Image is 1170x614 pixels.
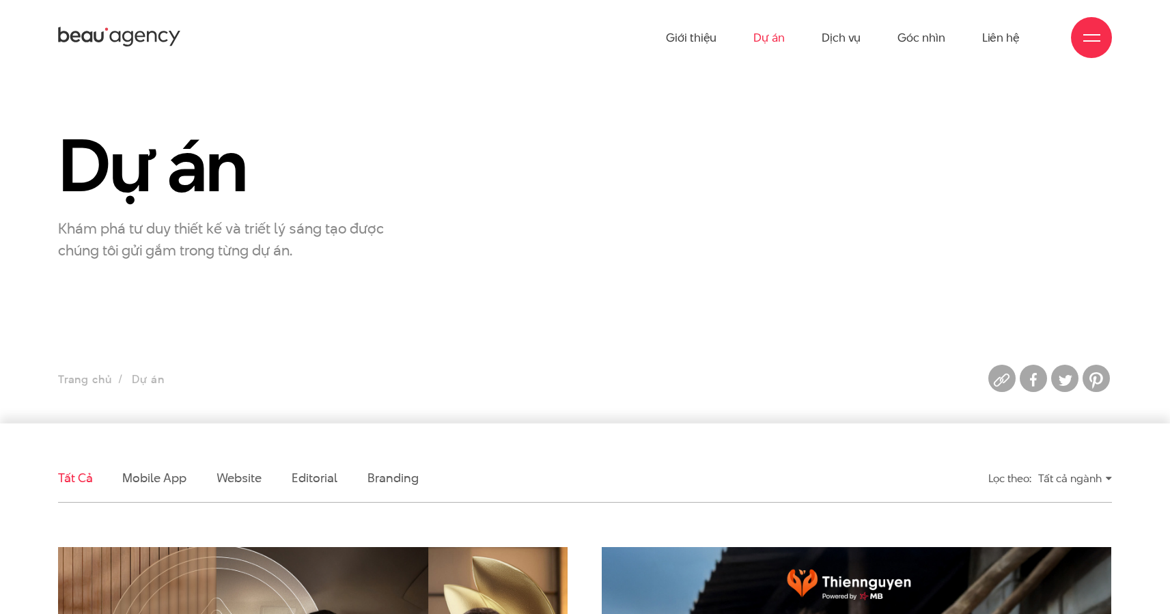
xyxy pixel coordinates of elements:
a: Editorial [292,469,337,486]
a: Mobile app [122,469,186,486]
div: Tất cả ngành [1038,466,1112,490]
a: Website [217,469,262,486]
div: Lọc theo: [988,466,1031,490]
p: Khám phá tư duy thiết kế và triết lý sáng tạo được chúng tôi gửi gắm trong từng dự án. [58,217,387,261]
a: Branding [367,469,418,486]
a: Tất cả [58,469,92,486]
a: Trang chủ [58,372,111,387]
h1: Dự án [58,126,387,205]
